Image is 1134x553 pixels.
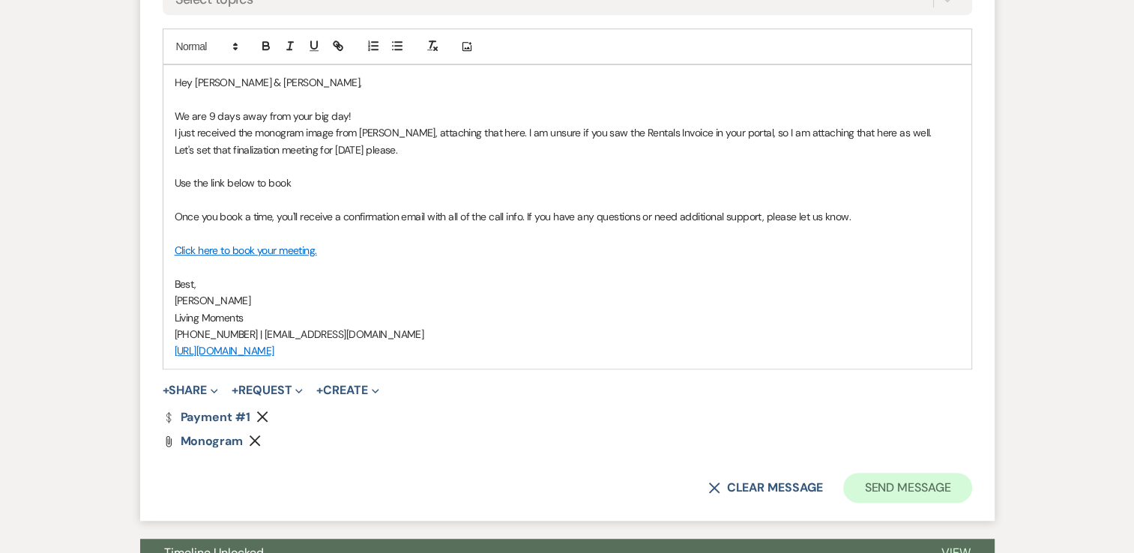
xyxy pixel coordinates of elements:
[175,344,274,357] a: [URL][DOMAIN_NAME]
[232,384,303,396] button: Request
[181,433,243,449] span: Monogram
[175,326,960,342] p: [PHONE_NUMBER] | [EMAIL_ADDRESS][DOMAIN_NAME]
[175,309,960,326] p: Living Moments
[175,276,960,292] p: Best,
[175,124,960,141] p: I just received the monogram image from [PERSON_NAME], attaching that here. I am unsure if you sa...
[843,473,971,503] button: Send Message
[175,292,960,309] p: [PERSON_NAME]
[175,175,960,191] p: Use the link below to book
[316,384,323,396] span: +
[175,208,960,225] p: Once you book a time, you'll receive a confirmation email with all of the call info. If you have ...
[316,384,378,396] button: Create
[163,384,219,396] button: Share
[175,74,960,91] p: Hey [PERSON_NAME] & [PERSON_NAME],
[175,142,960,158] p: Let's set that finalization meeting for [DATE] please.
[175,108,960,124] p: We are 9 days away from your big day!
[163,384,169,396] span: +
[232,384,238,396] span: +
[163,411,250,423] a: Payment #1
[181,435,243,447] a: Monogram
[708,482,822,494] button: Clear message
[175,244,317,257] a: Click here to book your meeting.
